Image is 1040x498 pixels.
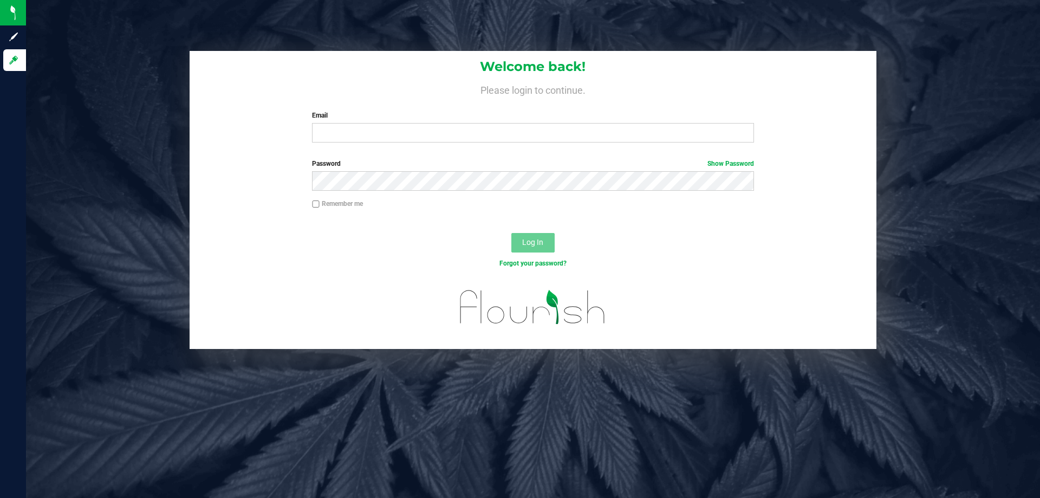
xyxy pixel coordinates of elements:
[707,160,754,167] a: Show Password
[511,233,555,253] button: Log In
[8,31,19,42] inline-svg: Sign up
[312,201,320,208] input: Remember me
[190,60,876,74] h1: Welcome back!
[312,199,363,209] label: Remember me
[522,238,543,247] span: Log In
[312,160,341,167] span: Password
[499,260,567,267] a: Forgot your password?
[312,111,753,120] label: Email
[8,55,19,66] inline-svg: Log in
[190,82,876,95] h4: Please login to continue.
[447,280,619,335] img: flourish_logo.svg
